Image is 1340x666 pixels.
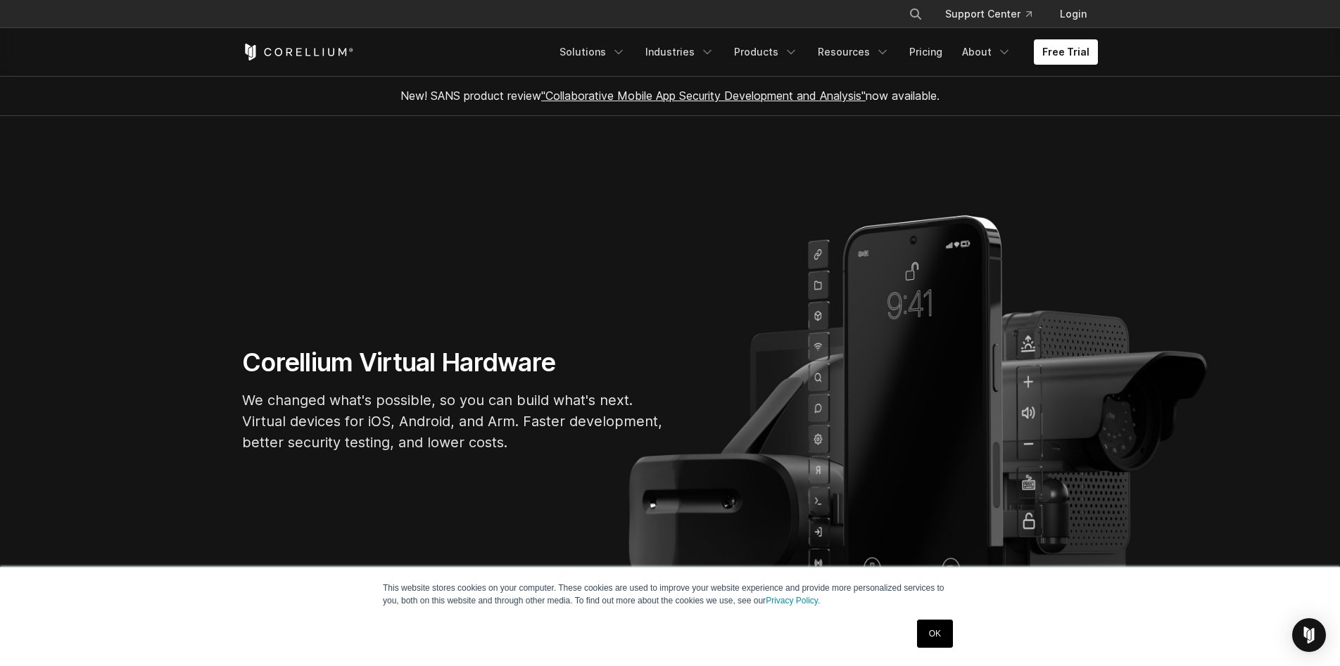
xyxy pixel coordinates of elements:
[242,390,664,453] p: We changed what's possible, so you can build what's next. Virtual devices for iOS, Android, and A...
[1034,39,1098,65] a: Free Trial
[954,39,1020,65] a: About
[903,1,928,27] button: Search
[242,347,664,378] h1: Corellium Virtual Hardware
[551,39,1098,65] div: Navigation Menu
[917,620,953,648] a: OK
[901,39,951,65] a: Pricing
[637,39,723,65] a: Industries
[242,44,354,60] a: Corellium Home
[1049,1,1098,27] a: Login
[551,39,634,65] a: Solutions
[400,89,940,103] span: New! SANS product review now available.
[809,39,898,65] a: Resources
[726,39,807,65] a: Products
[1292,618,1326,652] div: Open Intercom Messenger
[892,1,1098,27] div: Navigation Menu
[383,582,957,607] p: This website stores cookies on your computer. These cookies are used to improve your website expe...
[541,89,866,103] a: "Collaborative Mobile App Security Development and Analysis"
[766,596,820,606] a: Privacy Policy.
[934,1,1043,27] a: Support Center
